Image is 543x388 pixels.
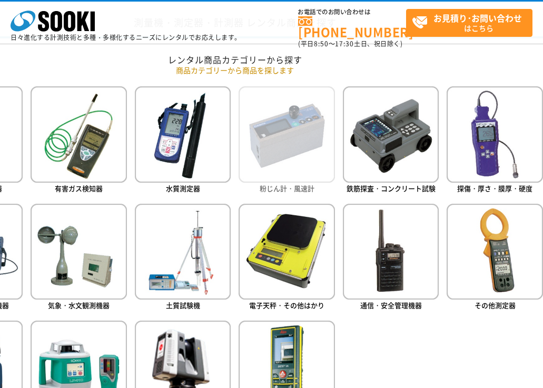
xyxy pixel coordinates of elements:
span: 水質測定器 [166,183,200,193]
span: 8:50 [314,39,329,48]
span: 17:30 [335,39,354,48]
img: 水質測定器 [135,86,231,182]
img: その他測定器 [447,204,542,300]
a: その他測定器 [447,204,542,313]
span: 有害ガス検知器 [55,183,103,193]
strong: お見積り･お問い合わせ [433,12,522,24]
img: 気象・水文観測機器 [31,204,126,300]
span: はこちら [412,9,532,36]
img: 鉄筋探査・コンクリート試験 [343,86,439,182]
span: (平日 ～ 土日、祝日除く) [298,39,402,48]
a: 鉄筋探査・コンクリート試験 [343,86,439,195]
img: 電子天秤・その他はかり [239,204,334,300]
span: 通信・安全管理機器 [360,300,422,310]
img: 通信・安全管理機器 [343,204,439,300]
span: その他測定器 [475,300,516,310]
a: お見積り･お問い合わせはこちら [406,9,532,37]
p: 日々進化する計測技術と多種・多様化するニーズにレンタルでお応えします。 [11,34,241,41]
span: 鉄筋探査・コンクリート試験 [347,183,436,193]
span: 探傷・厚さ・膜厚・硬度 [457,183,532,193]
a: 探傷・厚さ・膜厚・硬度 [447,86,542,195]
a: 粉じん計・風速計 [239,86,334,195]
a: 電子天秤・その他はかり [239,204,334,313]
a: 水質測定器 [135,86,231,195]
img: 探傷・厚さ・膜厚・硬度 [447,86,542,182]
a: 気象・水文観測機器 [31,204,126,313]
a: 土質試験機 [135,204,231,313]
a: 有害ガス検知器 [31,86,126,195]
a: [PHONE_NUMBER] [298,16,406,38]
span: お電話でのお問い合わせは [298,9,406,15]
span: 電子天秤・その他はかり [249,300,324,310]
span: 粉じん計・風速計 [260,183,314,193]
img: 有害ガス検知器 [31,86,126,182]
img: 土質試験機 [135,204,231,300]
span: 土質試験機 [166,300,200,310]
span: 気象・水文観測機器 [48,300,110,310]
a: 通信・安全管理機器 [343,204,439,313]
img: 粉じん計・風速計 [239,86,334,182]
